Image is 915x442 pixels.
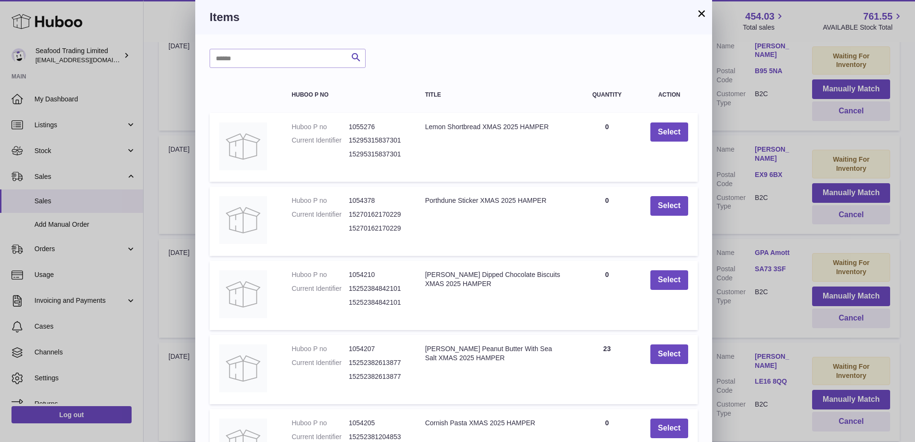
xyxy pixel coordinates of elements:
dd: 15252384842101 [349,284,406,293]
th: Action [641,82,698,108]
dd: 15295315837301 [349,150,406,159]
button: Select [650,270,688,290]
th: Quantity [573,82,641,108]
dt: Current Identifier [291,284,348,293]
dd: 15252382613877 [349,358,406,367]
th: Title [415,82,573,108]
h3: Items [210,10,698,25]
button: Select [650,122,688,142]
dd: 1054207 [349,344,406,354]
img: Porthdune Sticker XMAS 2025 HAMPER [219,196,267,244]
td: 23 [573,335,641,404]
dd: 15252384842101 [349,298,406,307]
dt: Huboo P no [291,419,348,428]
dt: Huboo P no [291,270,348,279]
button: Select [650,196,688,216]
dd: 1054205 [349,419,406,428]
div: [PERSON_NAME] Peanut Butter With Sea Salt XMAS 2025 HAMPER [425,344,564,363]
img: Teoni's Dipped Chocolate Biscuits XMAS 2025 HAMPER [219,270,267,318]
dt: Current Identifier [291,358,348,367]
dd: 1054210 [349,270,406,279]
dt: Huboo P no [291,344,348,354]
div: Porthdune Sticker XMAS 2025 HAMPER [425,196,564,205]
dt: Current Identifier [291,136,348,145]
img: Lemon Shortbread XMAS 2025 HAMPER [219,122,267,170]
td: 0 [573,187,641,256]
dd: 15295315837301 [349,136,406,145]
td: 0 [573,261,641,330]
button: Select [650,419,688,438]
dt: Huboo P no [291,196,348,205]
dd: 15252382613877 [349,372,406,381]
dd: 15270162170229 [349,210,406,219]
td: 0 [573,113,641,182]
div: [PERSON_NAME] Dipped Chocolate Biscuits XMAS 2025 HAMPER [425,270,564,288]
button: Select [650,344,688,364]
th: Huboo P no [282,82,415,108]
dd: 15270162170229 [349,224,406,233]
dd: 15252381204853 [349,432,406,442]
dt: Current Identifier [291,210,348,219]
div: Cornish Pasta XMAS 2025 HAMPER [425,419,564,428]
dd: 1055276 [349,122,406,132]
dt: Current Identifier [291,432,348,442]
img: Freda's Peanut Butter With Sea Salt XMAS 2025 HAMPER [219,344,267,392]
dt: Huboo P no [291,122,348,132]
dd: 1054378 [349,196,406,205]
button: × [696,8,707,19]
div: Lemon Shortbread XMAS 2025 HAMPER [425,122,564,132]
